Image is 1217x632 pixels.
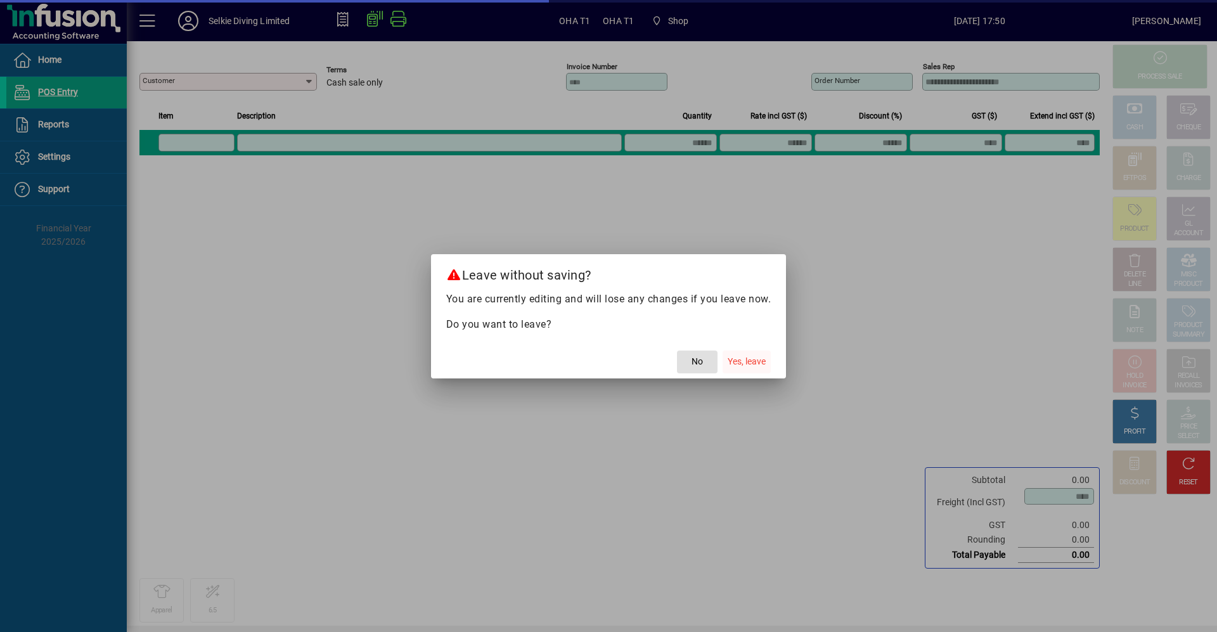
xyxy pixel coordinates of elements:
[431,254,787,291] h2: Leave without saving?
[692,355,703,368] span: No
[723,351,771,373] button: Yes, leave
[446,317,771,332] p: Do you want to leave?
[728,355,766,368] span: Yes, leave
[677,351,718,373] button: No
[446,292,771,307] p: You are currently editing and will lose any changes if you leave now.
